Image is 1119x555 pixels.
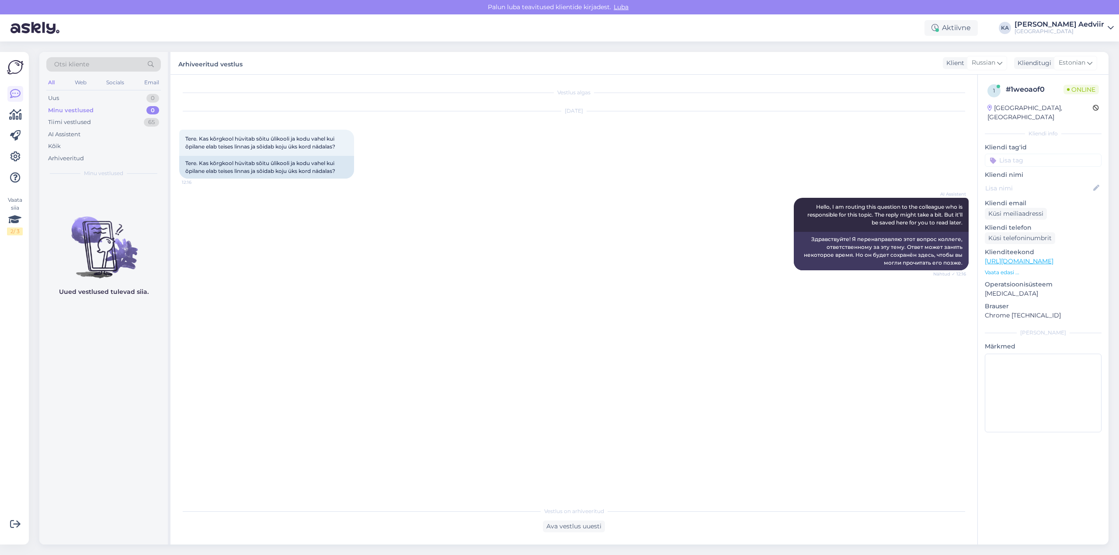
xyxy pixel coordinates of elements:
span: Otsi kliente [54,60,89,69]
p: Brauser [985,302,1102,311]
div: Klienditugi [1014,59,1051,68]
div: 65 [144,118,159,127]
div: [PERSON_NAME] [985,329,1102,337]
p: Chrome [TECHNICAL_ID] [985,311,1102,320]
div: Web [73,77,88,88]
span: Estonian [1059,58,1085,68]
p: Kliendi tag'id [985,143,1102,152]
span: Online [1063,85,1099,94]
p: Klienditeekond [985,248,1102,257]
div: Vestlus algas [179,89,969,97]
div: Minu vestlused [48,106,94,115]
a: [PERSON_NAME] Aedviir[GEOGRAPHIC_DATA] [1015,21,1114,35]
p: Kliendi telefon [985,223,1102,232]
div: [GEOGRAPHIC_DATA] [1015,28,1104,35]
div: 0 [146,106,159,115]
input: Lisa tag [985,154,1102,167]
span: Vestlus on arhiveeritud [544,507,604,515]
span: Minu vestlused [84,169,123,177]
span: Nähtud ✓ 12:16 [933,271,966,277]
p: Märkmed [985,342,1102,351]
div: Vaata siia [7,196,23,235]
div: Arhiveeritud [48,154,84,163]
div: Uus [48,94,59,103]
span: 12:16 [182,179,215,186]
img: Askly Logo [7,59,24,76]
img: No chats [39,201,168,279]
div: 2 / 3 [7,228,23,235]
div: # 1weoaof0 [1006,84,1063,95]
p: Kliendi nimi [985,170,1102,179]
p: Vaata edasi ... [985,269,1102,276]
span: Russian [972,58,995,68]
a: [URL][DOMAIN_NAME] [985,257,1053,265]
div: Tiimi vestlused [48,118,91,127]
p: [MEDICAL_DATA] [985,289,1102,298]
div: [GEOGRAPHIC_DATA], [GEOGRAPHIC_DATA] [987,103,1093,122]
div: 0 [146,94,159,103]
span: Luba [611,3,631,11]
p: Uued vestlused tulevad siia. [59,287,149,296]
div: AI Assistent [48,130,80,139]
div: Küsi meiliaadressi [985,208,1047,220]
div: Kliendi info [985,130,1102,138]
input: Lisa nimi [985,183,1091,193]
label: Arhiveeritud vestlus [178,57,243,69]
span: Tere. Kas kõrgkool hüvitab sõitu ûlikooli ja kodu vahel kui õpilane elab teises linnas ja sõidab ... [185,135,336,150]
div: Tere. Kas kõrgkool hüvitab sõitu ûlikooli ja kodu vahel kui õpilane elab teises linnas ja sõidab ... [179,156,354,179]
div: Klient [943,59,964,68]
div: Küsi telefoninumbrit [985,232,1055,244]
div: KA [999,22,1011,34]
div: Aktiivne [924,20,978,36]
div: All [46,77,56,88]
span: 1 [993,87,995,94]
div: [PERSON_NAME] Aedviir [1015,21,1104,28]
span: AI Assistent [933,191,966,197]
p: Operatsioonisüsteem [985,280,1102,289]
div: Здравствуйте! Я перенаправляю этот вопрос коллеге, ответственному за эту тему. Ответ может занять... [794,232,969,270]
span: Hello, I am routing this question to the colleague who is responsible for this topic. The reply m... [807,203,964,226]
div: Ava vestlus uuesti [543,521,605,532]
div: Kõik [48,142,61,151]
div: Email [142,77,161,88]
div: Socials [104,77,126,88]
div: [DATE] [179,107,969,115]
p: Kliendi email [985,199,1102,208]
